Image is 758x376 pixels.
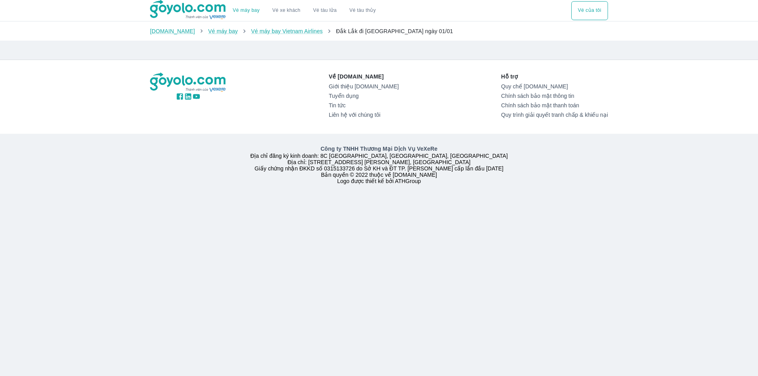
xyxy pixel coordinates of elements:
[329,83,399,90] a: Giới thiệu [DOMAIN_NAME]
[307,1,343,20] a: Vé tàu lửa
[336,28,453,34] span: Đắk Lắk đi [GEOGRAPHIC_DATA] ngày 01/01
[233,7,260,13] a: Vé máy bay
[150,73,227,92] img: logo
[208,28,238,34] a: Vé máy bay
[571,1,608,20] div: choose transportation mode
[501,102,608,108] a: Chính sách bảo mật thanh toán
[227,1,382,20] div: choose transportation mode
[329,112,399,118] a: Liên hệ với chúng tôi
[501,83,608,90] a: Quy chế [DOMAIN_NAME]
[329,102,399,108] a: Tin tức
[150,28,195,34] a: [DOMAIN_NAME]
[329,73,399,80] p: Về [DOMAIN_NAME]
[150,27,608,35] nav: breadcrumb
[501,93,608,99] a: Chính sách bảo mật thông tin
[251,28,323,34] a: Vé máy bay Vietnam Airlines
[501,73,608,80] p: Hỗ trợ
[501,112,608,118] a: Quy trình giải quyết tranh chấp & khiếu nại
[329,93,399,99] a: Tuyển dụng
[571,1,608,20] button: Vé của tôi
[343,1,382,20] button: Vé tàu thủy
[152,145,606,153] p: Công ty TNHH Thương Mại Dịch Vụ VeXeRe
[272,7,300,13] a: Vé xe khách
[145,145,613,184] div: Địa chỉ đăng ký kinh doanh: 8C [GEOGRAPHIC_DATA], [GEOGRAPHIC_DATA], [GEOGRAPHIC_DATA] Địa chỉ: [...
